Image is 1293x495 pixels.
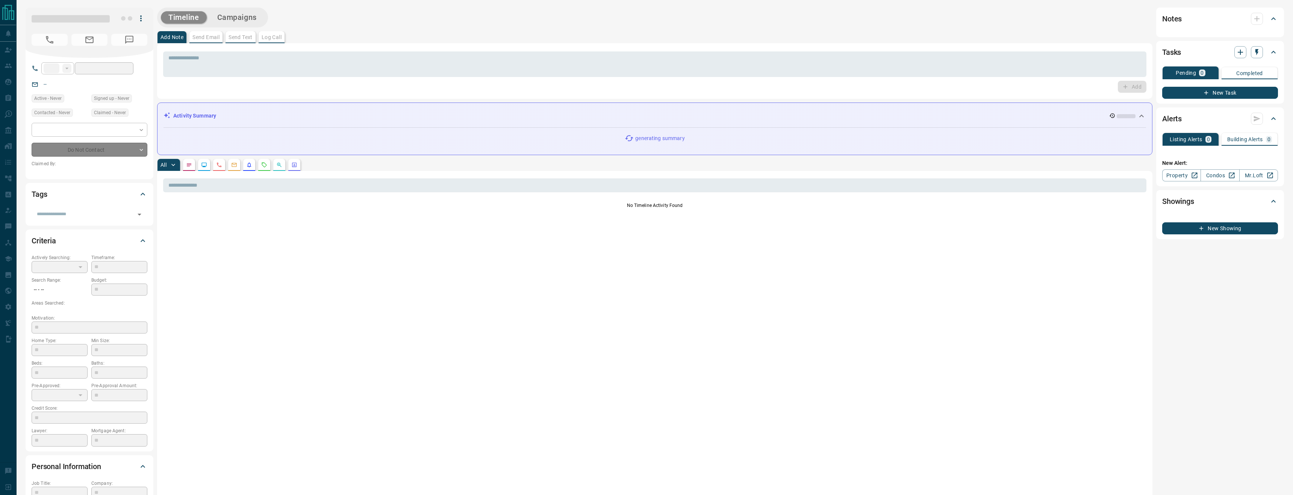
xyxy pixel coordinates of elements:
[1162,169,1201,181] a: Property
[32,405,147,412] p: Credit Score:
[1227,137,1263,142] p: Building Alerts
[1239,169,1278,181] a: Mr.Loft
[1176,70,1196,75] p: Pending
[91,360,147,367] p: Baths:
[32,232,147,250] div: Criteria
[1162,159,1278,167] p: New Alert:
[32,382,88,389] p: Pre-Approved:
[34,109,70,116] span: Contacted - Never
[1162,43,1278,61] div: Tasks
[91,337,147,344] p: Min Size:
[32,427,88,434] p: Lawyer:
[32,277,88,284] p: Search Range:
[1201,70,1204,75] p: 0
[1236,71,1263,76] p: Completed
[32,480,88,487] p: Job Title:
[186,162,192,168] svg: Notes
[635,134,684,142] p: generating summary
[1162,110,1278,128] div: Alerts
[1162,10,1278,28] div: Notes
[32,460,101,472] h2: Personal Information
[32,315,147,321] p: Motivation:
[1162,87,1278,99] button: New Task
[216,162,222,168] svg: Calls
[164,109,1146,123] div: Activity Summary
[161,11,207,24] button: Timeline
[91,480,147,487] p: Company:
[71,34,107,46] span: No Email
[91,427,147,434] p: Mortgage Agent:
[134,209,145,220] button: Open
[32,337,88,344] p: Home Type:
[291,162,297,168] svg: Agent Actions
[1162,195,1194,207] h2: Showings
[1162,13,1182,25] h2: Notes
[276,162,282,168] svg: Opportunities
[261,162,267,168] svg: Requests
[32,300,147,306] p: Areas Searched:
[32,360,88,367] p: Beds:
[1170,137,1202,142] p: Listing Alerts
[173,112,216,120] p: Activity Summary
[32,457,147,475] div: Personal Information
[34,95,62,102] span: Active - Never
[160,35,183,40] p: Add Note
[246,162,252,168] svg: Listing Alerts
[32,284,88,296] p: -- - --
[32,235,56,247] h2: Criteria
[1162,46,1181,58] h2: Tasks
[32,254,88,261] p: Actively Searching:
[91,382,147,389] p: Pre-Approval Amount:
[231,162,237,168] svg: Emails
[163,202,1146,209] p: No Timeline Activity Found
[32,34,68,46] span: No Number
[1267,137,1270,142] p: 0
[111,34,147,46] span: No Number
[32,185,147,203] div: Tags
[91,254,147,261] p: Timeframe:
[44,81,47,87] a: --
[1162,192,1278,210] div: Showings
[1207,137,1210,142] p: 0
[1201,169,1239,181] a: Condos
[94,109,126,116] span: Claimed - Never
[201,162,207,168] svg: Lead Browsing Activity
[32,143,147,157] div: Do Not Contact
[32,188,47,200] h2: Tags
[1162,222,1278,234] button: New Showing
[94,95,129,102] span: Signed up - Never
[160,162,167,168] p: All
[210,11,264,24] button: Campaigns
[1162,113,1182,125] h2: Alerts
[91,277,147,284] p: Budget:
[32,160,147,167] p: Claimed By:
